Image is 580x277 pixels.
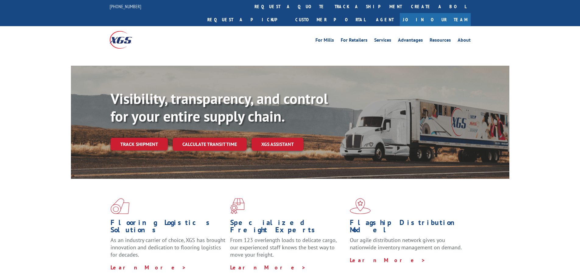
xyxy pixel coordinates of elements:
[111,138,168,151] a: Track shipment
[230,264,306,271] a: Learn More >
[111,89,328,126] b: Visibility, transparency, and control for your entire supply chain.
[370,13,400,26] a: Agent
[398,38,423,44] a: Advantages
[230,237,345,264] p: From 123 overlength loads to delicate cargo, our experienced staff knows the best way to move you...
[173,138,247,151] a: Calculate transit time
[400,13,471,26] a: Join Our Team
[203,13,291,26] a: Request a pickup
[350,219,465,237] h1: Flagship Distribution Model
[111,219,226,237] h1: Flooring Logistics Solutions
[350,198,371,214] img: xgs-icon-flagship-distribution-model-red
[458,38,471,44] a: About
[251,138,304,151] a: XGS ASSISTANT
[315,38,334,44] a: For Mills
[110,3,141,9] a: [PHONE_NUMBER]
[111,198,129,214] img: xgs-icon-total-supply-chain-intelligence-red
[341,38,367,44] a: For Retailers
[374,38,391,44] a: Services
[291,13,370,26] a: Customer Portal
[111,237,225,258] span: As an industry carrier of choice, XGS has brought innovation and dedication to flooring logistics...
[111,264,186,271] a: Learn More >
[430,38,451,44] a: Resources
[350,237,462,251] span: Our agile distribution network gives you nationwide inventory management on demand.
[230,219,345,237] h1: Specialized Freight Experts
[230,198,244,214] img: xgs-icon-focused-on-flooring-red
[350,257,426,264] a: Learn More >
